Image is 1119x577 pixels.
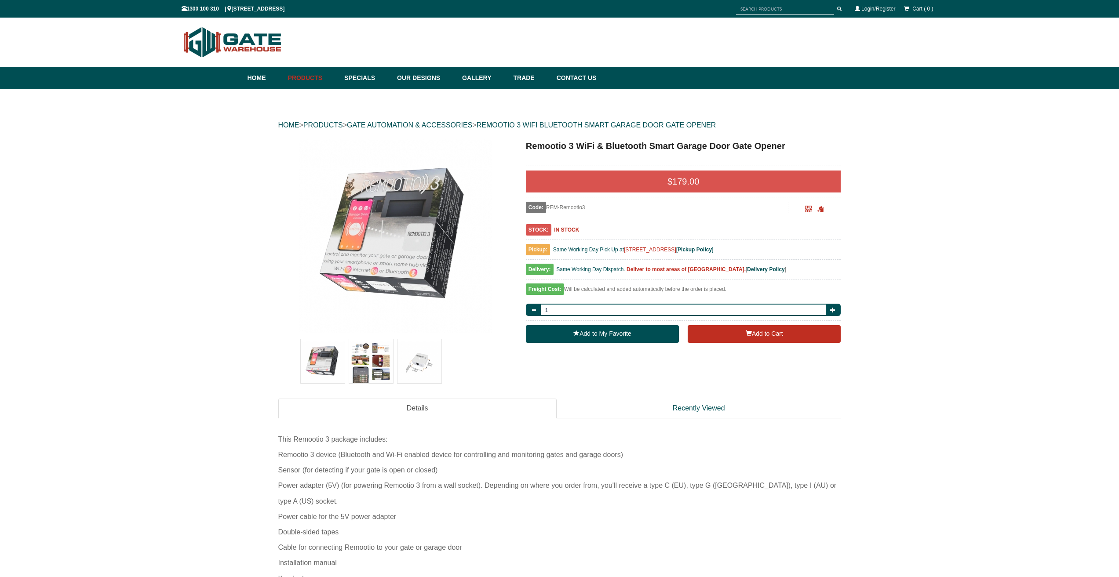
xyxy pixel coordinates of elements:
[526,202,788,213] div: REM-Remootio3
[678,247,712,253] a: Pickup Policy
[248,67,284,89] a: Home
[526,283,564,295] span: Freight Cost:
[624,247,676,253] a: [STREET_ADDRESS]
[526,264,841,279] div: [ ]
[526,284,841,299] div: Will be calculated and added automatically before the order is placed.
[182,22,284,62] img: Gate Warehouse
[278,478,841,508] div: Power adapter (5V) (for powering Remootio 3 from a wall socket). Depending on where you order fro...
[303,121,343,129] a: PRODUCTS
[552,67,597,89] a: Contact Us
[278,462,841,478] div: Sensor (for detecting if your gate is open or closed)
[526,139,841,152] h1: Remootio 3 WiFi & Bluetooth Smart Garage Door Gate Opener
[627,266,746,272] b: Deliver to most areas of [GEOGRAPHIC_DATA].
[861,6,895,12] a: Login/Register
[557,399,841,418] a: Recently Viewed
[393,67,458,89] a: Our Designs
[278,555,841,570] div: Installation manual
[556,266,625,272] span: Same Working Day Dispatch.
[278,509,841,524] div: Power cable for the 5V power adapter
[509,67,552,89] a: Trade
[340,67,393,89] a: Specials
[747,266,784,272] a: Delivery Policy
[553,247,714,253] span: Same Working Day Pick Up at [ ]
[526,244,550,255] span: Pickup:
[278,524,841,540] div: Double-sided tapes
[278,540,841,555] div: Cable for connecting Remootio to your gate or garage door
[672,177,699,186] span: 179.00
[278,432,841,447] div: This Remootio 3 package includes:
[526,171,841,192] div: $
[301,339,345,383] img: Remootio 3 WiFi & Bluetooth Smart Garage Door Gate Opener
[477,121,716,129] a: REMOOTIO 3 WIFI BLUETOOTH SMART GARAGE DOOR GATE OPENER
[299,139,492,333] img: Remootio 3 WiFi & Bluetooth Smart Garage Door Gate Opener - - Gate Warehouse
[817,206,824,213] span: Click to copy the URL
[688,325,841,343] button: Add to Cart
[736,4,834,15] input: SEARCH PRODUCTS
[284,67,340,89] a: Products
[349,339,393,383] img: Remootio 3 WiFi & Bluetooth Smart Garage Door Gate Opener
[397,339,441,383] img: Remootio 3 WiFi & Bluetooth Smart Garage Door Gate Opener
[526,224,551,236] span: STOCK:
[182,6,285,12] span: 1300 100 310 | [STREET_ADDRESS]
[526,264,554,275] span: Delivery:
[554,227,579,233] b: IN STOCK
[526,202,546,213] span: Code:
[279,139,512,333] a: Remootio 3 WiFi & Bluetooth Smart Garage Door Gate Opener - - Gate Warehouse
[458,67,509,89] a: Gallery
[526,325,679,343] a: Add to My Favorite
[912,6,933,12] span: Cart ( 0 )
[278,399,557,418] a: Details
[805,207,812,213] a: Click to enlarge and scan to share.
[347,121,472,129] a: GATE AUTOMATION & ACCESSORIES
[278,447,841,462] div: Remootio 3 device (Bluetooth and Wi-Fi enabled device for controlling and monitoring gates and ga...
[278,121,299,129] a: HOME
[278,111,841,139] div: > > >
